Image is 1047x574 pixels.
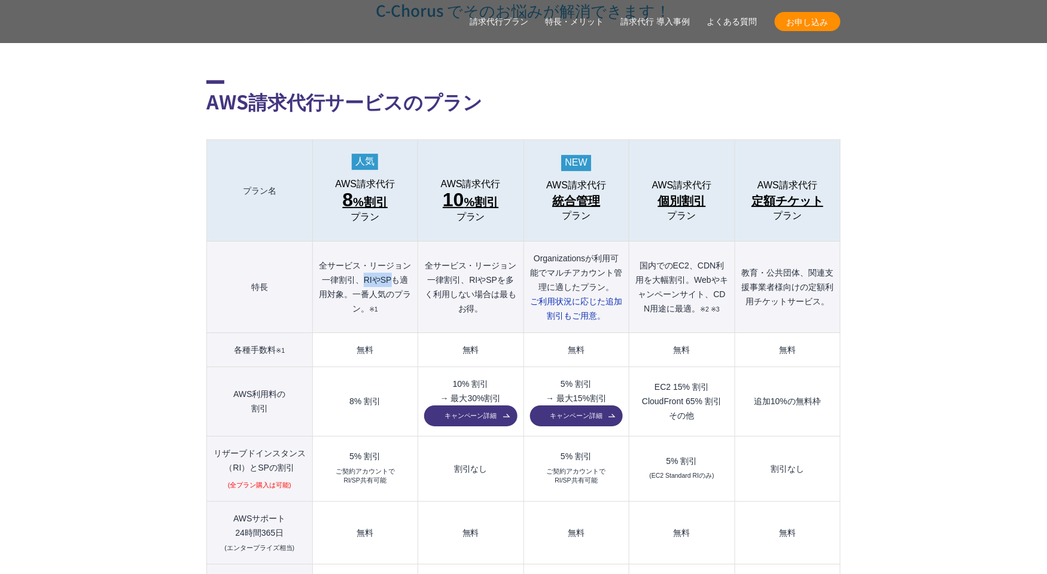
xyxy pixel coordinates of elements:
[206,80,841,115] h2: AWS請求代行サービスのプラン
[635,180,728,221] a: AWS請求代行 個別割引プラン
[424,405,517,426] a: キャンペーン詳細
[652,180,712,191] span: AWS請求代行
[207,140,313,242] th: プラン名
[207,242,313,333] th: 特長
[735,333,840,367] td: 無料
[773,210,802,221] span: プラン
[443,189,464,210] span: 10
[335,179,395,190] span: AWS請求代行
[530,452,623,460] div: 5% 割引
[207,367,313,436] th: AWS利用料の 割引
[530,180,623,221] a: AWS請求代行 統合管理プラン
[207,333,313,367] th: 各種手数料
[312,333,418,367] td: 無料
[418,367,523,436] td: 10% 割引 → 最大30%割引
[418,436,523,502] td: 割引なし
[735,242,840,333] th: 教育・公共団体、関連支援事業者様向けの定額利用チケットサービス。
[207,502,313,564] th: AWSサポート 24時間365日
[545,16,604,28] a: 特長・メリット
[418,333,523,367] td: 無料
[523,333,629,367] td: 無料
[668,210,696,221] span: プラン
[319,179,412,222] a: AWS請求代行 8%割引 プラン
[276,347,285,354] small: ※1
[707,16,757,28] a: よくある質問
[562,210,591,221] span: プラン
[629,242,735,333] th: 国内でのEC2、CDN利用を大幅割引。Webやキャンペーンサイト、CDN用途に最適。
[620,16,690,28] a: 請求代行 導入事例
[443,190,498,212] span: %割引
[552,191,600,210] span: 統合管理
[207,436,313,502] th: リザーブドインスタンス （RI）とSPの割引
[629,502,735,564] td: 無料
[351,212,379,222] span: プラン
[224,544,294,551] small: (エンタープライズ相当)
[629,367,735,436] td: EC2 15% 割引 CloudFront 65% 割引 その他
[735,367,840,436] td: 追加10%の無料枠
[530,405,623,426] a: キャンペーン詳細
[456,212,485,222] span: プラン
[523,242,629,333] th: Organizationsが利用可能でマルチアカウント管理に適したプラン。
[635,457,728,465] div: 5% 割引
[658,191,706,210] span: 個別割引
[312,502,418,564] td: 無料
[319,452,412,460] div: 5% 割引
[228,481,291,490] small: (全プラン購入は可能)
[336,467,395,486] small: ご契約アカウントで RI/SP共有可能
[701,306,720,313] small: ※2 ※3
[343,189,354,210] span: 8
[343,190,388,212] span: %割引
[751,191,823,210] span: 定額チケット
[418,242,523,333] th: 全サービス・リージョン一律割引、RIやSPを多く利用しない場合は最もお得。
[530,297,622,320] span: ご利用状況に応じた
[775,12,841,31] a: お申し込み
[470,16,528,28] a: 請求代行プラン
[650,471,714,481] small: (EC2 Standard RIのみ)
[369,306,378,313] small: ※1
[312,242,418,333] th: 全サービス・リージョン一律割引、RIやSPも適用対象。一番人気のプラン。
[312,367,418,436] td: 8% 割引
[523,367,629,436] td: 5% 割引 → 最大15%割引
[741,180,834,221] a: AWS請求代行 定額チケットプラン
[757,180,817,191] span: AWS請求代行
[441,179,501,190] span: AWS請求代行
[418,502,523,564] td: 無料
[546,180,606,191] span: AWS請求代行
[735,502,840,564] td: 無料
[629,333,735,367] td: 無料
[775,16,841,28] span: お申し込み
[735,436,840,502] td: 割引なし
[523,502,629,564] td: 無料
[424,179,517,222] a: AWS請求代行 10%割引プラン
[547,467,606,486] small: ご契約アカウントで RI/SP共有可能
